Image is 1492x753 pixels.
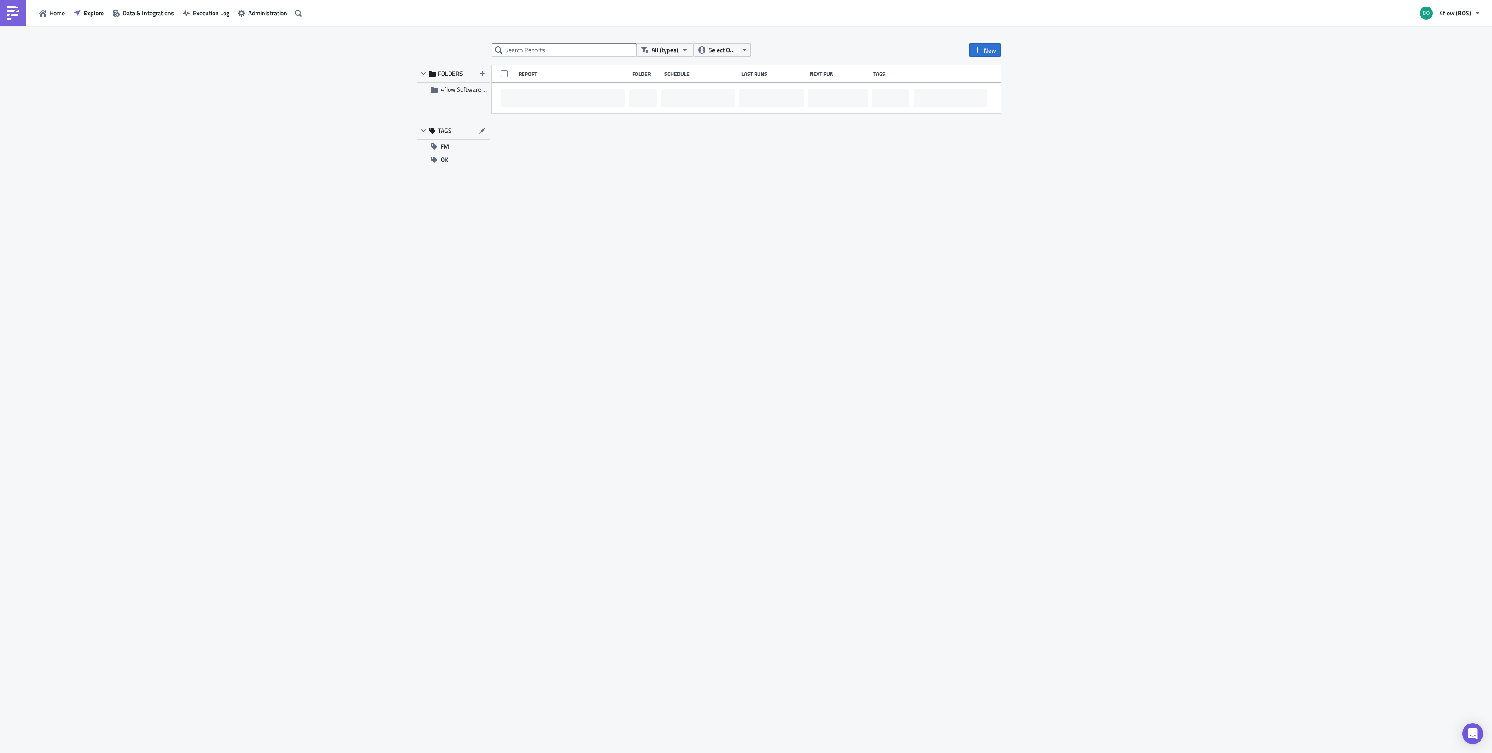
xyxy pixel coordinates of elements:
[193,8,229,18] span: Execution Log
[637,43,694,57] button: All (types)
[810,71,869,77] div: Next Run
[417,153,490,166] button: OK
[1462,723,1483,744] div: Open Intercom Messenger
[438,70,463,78] span: FOLDERS
[709,45,738,55] span: Select Owner
[438,127,452,135] span: TAGS
[6,6,20,20] img: PushMetrics
[984,46,996,55] span: New
[632,71,659,77] div: Folder
[969,43,1001,57] button: New
[1419,6,1434,21] img: Avatar
[35,6,69,20] button: Home
[50,8,65,18] span: Home
[1439,8,1471,18] span: 4flow (BOS)
[652,45,678,55] span: All (types)
[108,6,178,20] button: Data & Integrations
[441,153,448,166] span: OK
[519,71,628,77] div: Report
[69,6,108,20] button: Explore
[84,8,104,18] span: Explore
[873,71,910,77] div: Tags
[441,140,449,153] span: FM
[1414,4,1485,23] button: 4flow (BOS)
[248,8,287,18] span: Administration
[741,71,805,77] div: Last Runs
[694,43,751,57] button: Select Owner
[417,140,490,153] button: FM
[234,6,292,20] button: Administration
[441,85,495,94] span: 4flow Software KAM
[178,6,234,20] button: Execution Log
[123,8,174,18] span: Data & Integrations
[664,71,737,77] div: Schedule
[492,43,637,57] input: Search Reports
